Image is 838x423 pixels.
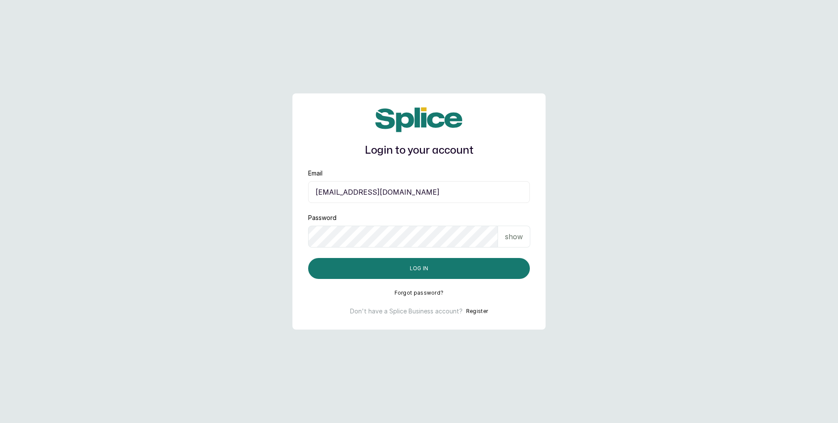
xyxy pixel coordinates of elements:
input: email@acme.com [308,181,530,203]
label: Password [308,213,337,222]
label: Email [308,169,323,178]
button: Register [466,307,488,316]
h1: Login to your account [308,143,530,158]
button: Log in [308,258,530,279]
button: Forgot password? [395,289,444,296]
p: Don't have a Splice Business account? [350,307,463,316]
p: show [505,231,523,242]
